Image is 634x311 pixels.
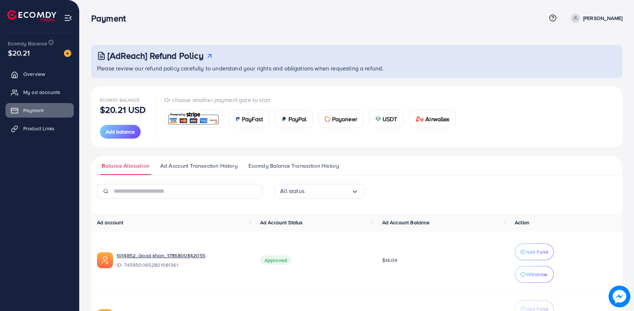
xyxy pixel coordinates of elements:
[260,219,303,226] span: Ad Account Status
[100,105,146,114] p: $20.21 USD
[64,14,72,22] img: menu
[117,252,249,269] div: <span class='underline'>1014852_Good khan_1736800342055</span></br>7459500652801081361
[5,67,74,81] a: Overview
[164,95,462,104] p: Or choose another payment gate to start
[235,116,241,122] img: card
[97,64,618,73] p: Please review our refund policy carefully to understand your rights and obligations when requesti...
[416,116,424,122] img: card
[275,110,313,128] a: cardPayPal
[369,110,404,128] a: cardUSDT
[325,116,331,122] img: card
[274,184,365,199] div: Search for option
[97,252,113,268] img: ic-ads-acc.e4c84228.svg
[100,97,140,103] span: Ecomdy Balance
[106,128,135,135] span: Add balance
[8,40,47,47] span: Ecomdy Balance
[568,13,622,23] a: [PERSON_NAME]
[304,185,351,197] input: Search for option
[260,255,291,265] span: Approved
[242,115,263,123] span: PayFast
[515,244,554,260] button: Add Fund
[5,85,74,99] a: My ad accounts
[249,162,339,170] span: Ecomdy Balance Transaction History
[8,48,30,58] span: $20.21
[64,50,71,57] img: image
[23,70,45,78] span: Overview
[409,110,456,128] a: cardAirwallex
[5,103,74,118] a: Payment
[583,14,622,22] p: [PERSON_NAME]
[100,125,141,139] button: Add balance
[23,89,60,96] span: My ad accounts
[382,219,430,226] span: Ad Account Balance
[117,261,249,269] span: ID: 7459500652801081361
[167,111,220,127] img: card
[7,10,56,21] img: logo
[319,110,363,128] a: cardPayoneer
[108,50,203,61] h3: [AdReach] Refund Policy
[5,121,74,136] a: Product Links
[102,162,149,170] span: Balance Allocation
[332,115,357,123] span: Payoneer
[23,107,44,114] span: Payment
[160,162,238,170] span: Ad Account Transaction History
[383,115,397,123] span: USDT
[515,219,529,226] span: Action
[229,110,269,128] a: cardPayFast
[164,110,223,128] a: card
[609,286,630,307] img: image
[117,252,249,259] a: 1014852_Good khan_1736800342055
[280,185,304,197] span: All status
[515,266,554,283] button: Withdraw
[382,257,397,264] span: $14.09
[526,270,547,279] p: Withdraw
[97,219,124,226] span: Ad account
[425,115,449,123] span: Airwallex
[375,116,381,122] img: card
[526,247,548,256] p: Add Fund
[91,13,132,24] h3: Payment
[23,125,54,132] span: Product Links
[288,115,307,123] span: PayPal
[281,116,287,122] img: card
